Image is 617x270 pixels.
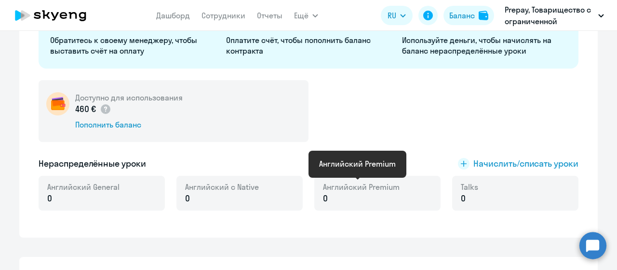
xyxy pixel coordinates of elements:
a: Сотрудники [201,11,245,20]
span: Английский Premium [323,182,400,192]
span: Английский с Native [185,182,259,192]
img: balance [479,11,488,20]
h5: Доступно для использования [75,92,183,103]
div: Английский Premium [319,158,396,170]
div: Пополнить баланс [75,119,183,130]
a: Дашборд [156,11,190,20]
p: Prepay, Товарищество с ограниченной ответственностью «ITX (Айтикс)» (ТОО «ITX (Айтикс)») [505,4,594,27]
p: Используйте деньги, чтобы начислять на баланс нераспределённые уроки [402,35,566,56]
span: 0 [185,192,190,205]
button: RU [381,6,413,25]
a: Отчеты [257,11,282,20]
p: Обратитесь к своему менеджеру, чтобы выставить счёт на оплату [50,35,215,56]
span: Английский General [47,182,120,192]
span: Начислить/списать уроки [473,157,578,170]
span: RU [388,10,396,21]
button: Балансbalance [443,6,494,25]
h5: Нераспределённые уроки [39,157,146,170]
span: Talks [461,182,478,192]
span: Ещё [294,10,308,21]
span: 0 [47,192,52,205]
div: Баланс [449,10,475,21]
p: 460 € [75,103,111,115]
img: wallet-circle.png [46,92,69,115]
p: Оплатите счёт, чтобы пополнить баланс контракта [226,35,390,56]
span: 0 [461,192,466,205]
span: 0 [323,192,328,205]
button: Ещё [294,6,318,25]
button: Prepay, Товарищество с ограниченной ответственностью «ITX (Айтикс)» (ТОО «ITX (Айтикс)») [500,4,609,27]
